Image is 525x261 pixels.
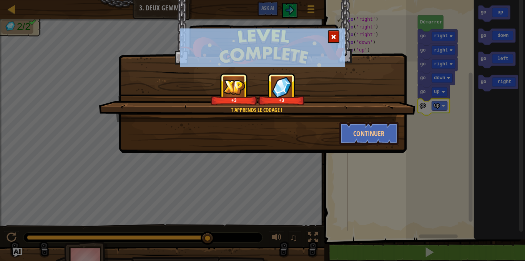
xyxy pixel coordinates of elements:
[212,97,256,103] div: +3
[180,28,345,67] img: level_complete.png
[272,76,292,98] img: reward_icon_gems.png
[223,80,245,95] img: reward_icon_xp.png
[260,97,303,103] div: +3
[339,122,399,145] button: Continuer
[135,106,378,114] div: T'apprends le codage !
